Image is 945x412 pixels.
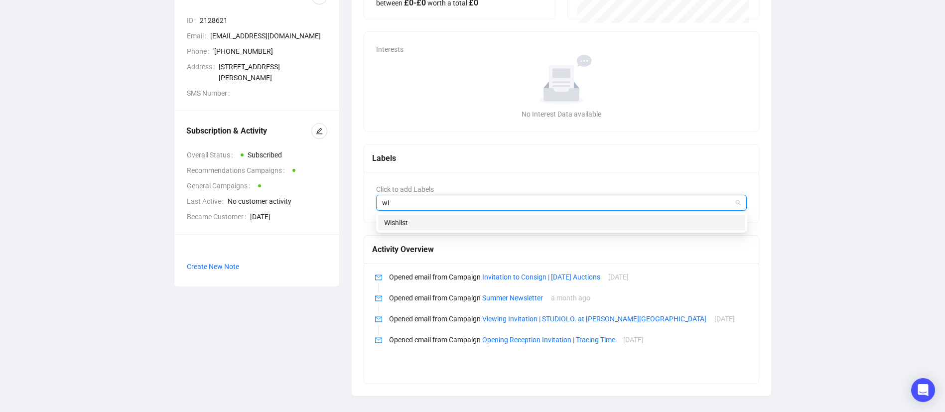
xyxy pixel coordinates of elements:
[389,272,747,282] p: Opened email from Campaign
[380,109,743,120] div: No Interest Data available
[375,316,382,323] span: mail
[316,128,323,135] span: edit
[187,88,234,99] span: SMS Number
[375,295,382,302] span: mail
[482,336,615,344] a: Opening Reception Invitation | Tracing Time
[372,152,751,164] div: Labels
[219,61,327,83] span: [STREET_ADDRESS][PERSON_NAME]
[187,211,250,222] span: Became Customer
[608,273,629,281] span: [DATE]
[187,196,228,207] span: Last Active
[187,30,210,41] span: Email
[375,274,382,281] span: mail
[187,149,237,160] span: Overall Status
[384,217,739,228] div: Wishlist
[187,180,254,191] span: General Campaigns
[186,125,311,137] div: Subscription & Activity
[911,378,935,402] div: Open Intercom Messenger
[551,294,590,302] span: a month ago
[714,315,735,323] span: [DATE]
[248,151,282,159] span: Subscribed
[228,196,327,207] span: No customer activity
[623,336,644,344] span: [DATE]
[187,165,288,176] span: Recommendations Campaigns
[376,45,404,53] span: Interests
[482,273,600,281] a: Invitation to Consign | [DATE] Auctions
[372,243,751,256] div: Activity Overview
[187,263,239,271] span: Create New Note
[389,334,747,345] p: Opened email from Campaign
[213,46,327,57] span: '[PHONE_NUMBER]
[375,337,382,344] span: mail
[187,61,219,83] span: Address
[187,46,213,57] span: Phone
[389,313,747,324] p: Opened email from Campaign
[482,315,706,323] a: Viewing Invitation | STUDIOLO. at [PERSON_NAME][GEOGRAPHIC_DATA]
[389,292,747,303] p: Opened email from Campaign
[210,30,327,41] span: [EMAIL_ADDRESS][DOMAIN_NAME]
[376,185,434,193] span: Click to add Labels
[250,211,327,222] span: [DATE]
[378,215,745,231] div: Wishlist
[200,15,327,26] span: 2128621
[482,294,543,302] a: Summer Newsletter
[187,15,200,26] span: ID
[186,259,240,275] button: Create New Note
